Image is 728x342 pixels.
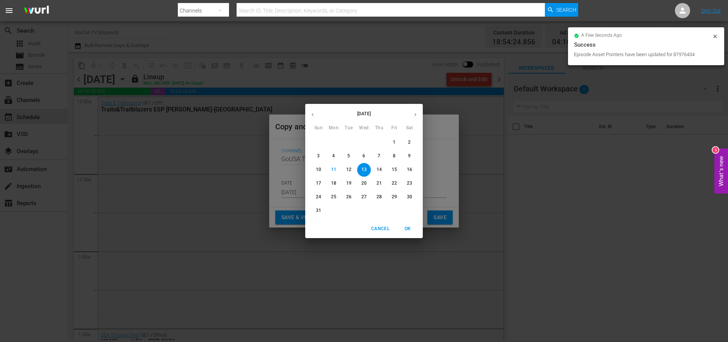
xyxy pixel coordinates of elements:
[393,153,395,159] p: 8
[347,153,350,159] p: 5
[5,6,14,15] span: menu
[408,139,411,146] p: 2
[403,136,416,149] button: 2
[327,190,340,204] button: 25
[357,149,371,163] button: 6
[377,166,382,173] p: 14
[327,163,340,177] button: 11
[701,8,721,14] a: Sign Out
[393,139,395,146] p: 1
[388,177,401,190] button: 22
[357,163,371,177] button: 13
[712,147,719,153] div: 5
[403,190,416,204] button: 30
[327,177,340,190] button: 18
[392,194,397,200] p: 29
[377,180,382,187] p: 21
[312,149,325,163] button: 3
[316,207,321,214] p: 31
[395,223,420,235] button: OK
[312,190,325,204] button: 24
[312,163,325,177] button: 10
[403,124,416,132] span: Sat
[342,163,356,177] button: 12
[312,124,325,132] span: Sun
[327,149,340,163] button: 4
[403,149,416,163] button: 9
[361,194,367,200] p: 27
[342,149,356,163] button: 5
[714,149,728,194] button: Open Feedback Widget
[346,194,351,200] p: 26
[361,180,367,187] p: 20
[357,177,371,190] button: 20
[371,225,389,233] span: Cancel
[327,124,340,132] span: Mon
[388,190,401,204] button: 29
[403,177,416,190] button: 23
[372,190,386,204] button: 28
[392,180,397,187] p: 22
[316,194,321,200] p: 24
[392,166,397,173] p: 15
[312,204,325,218] button: 31
[407,194,412,200] p: 30
[574,51,710,58] div: Episode Asset Pointers have been updated for 87976434
[388,149,401,163] button: 8
[407,180,412,187] p: 23
[342,190,356,204] button: 26
[388,124,401,132] span: Fri
[316,166,321,173] p: 10
[332,153,335,159] p: 4
[377,194,382,200] p: 28
[372,177,386,190] button: 21
[357,124,371,132] span: Wed
[357,190,371,204] button: 27
[403,163,416,177] button: 16
[346,166,351,173] p: 12
[556,3,576,17] span: Search
[399,225,417,233] span: OK
[342,177,356,190] button: 19
[581,33,622,39] span: a few seconds ago
[316,180,321,187] p: 17
[388,163,401,177] button: 15
[574,40,718,49] div: Success
[331,180,336,187] p: 18
[408,153,411,159] p: 9
[18,2,55,20] img: ans4CAIJ8jUAAAAAAAAAAAAAAAAAAAAAAAAgQb4GAAAAAAAAAAAAAAAAAAAAAAAAJMjXAAAAAAAAAAAAAAAAAAAAAAAAgAT5G...
[388,136,401,149] button: 1
[346,180,351,187] p: 19
[361,166,367,173] p: 13
[317,153,320,159] p: 3
[320,110,408,117] p: [DATE]
[372,163,386,177] button: 14
[331,194,336,200] p: 25
[342,124,356,132] span: Tue
[378,153,380,159] p: 7
[362,153,365,159] p: 6
[368,223,392,235] button: Cancel
[331,166,336,173] p: 11
[312,177,325,190] button: 17
[407,166,412,173] p: 16
[372,149,386,163] button: 7
[372,124,386,132] span: Thu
